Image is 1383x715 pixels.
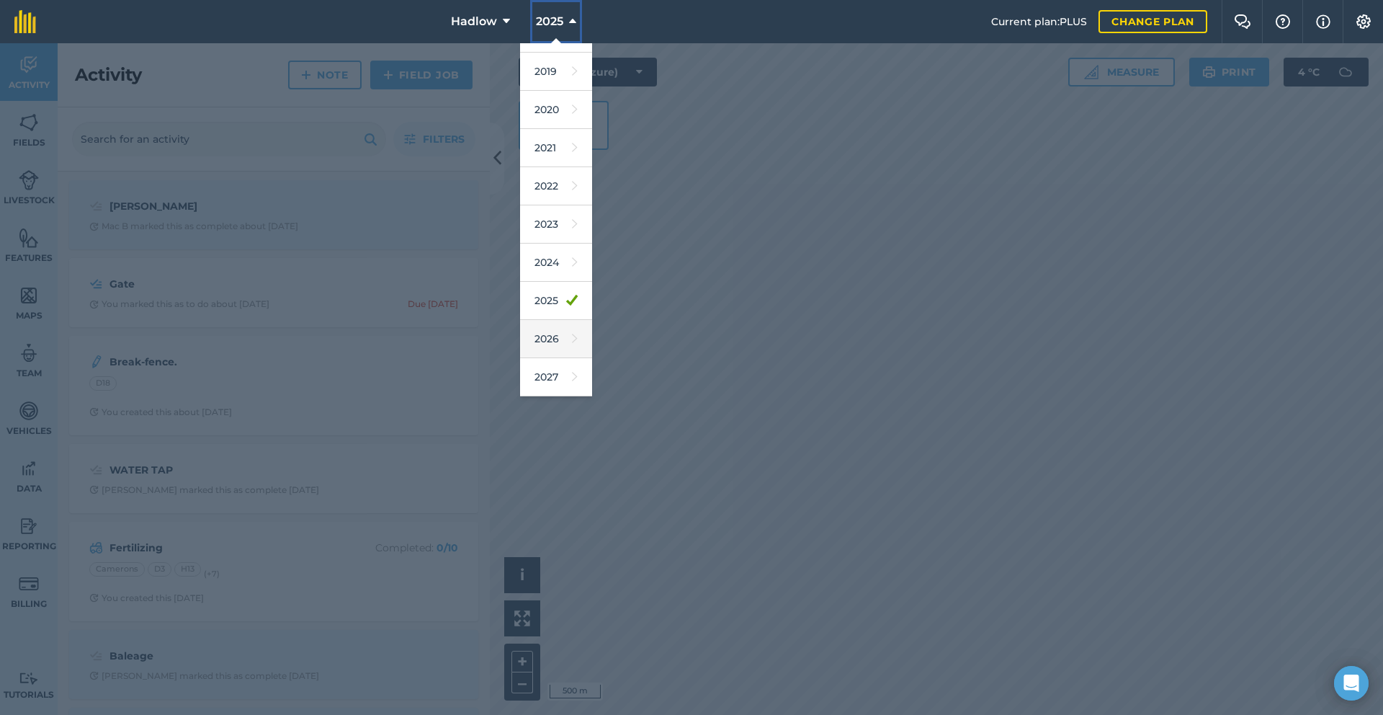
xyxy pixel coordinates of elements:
a: Change plan [1098,10,1207,33]
img: svg+xml;base64,PHN2ZyB4bWxucz0iaHR0cDovL3d3dy53My5vcmcvMjAwMC9zdmciIHdpZHRoPSIxNyIgaGVpZ2h0PSIxNy... [1316,13,1330,30]
img: A cog icon [1355,14,1372,29]
div: Open Intercom Messenger [1334,666,1369,701]
a: 2027 [520,358,592,396]
a: 2019 [520,53,592,91]
img: A question mark icon [1274,14,1292,29]
a: 2021 [520,129,592,167]
span: Hadlow [451,13,497,30]
a: 2020 [520,91,592,129]
a: 2024 [520,244,592,282]
a: 2026 [520,320,592,358]
span: Current plan : PLUS [991,14,1087,30]
a: 2022 [520,167,592,205]
img: fieldmargin Logo [14,10,36,33]
a: 2025 [520,282,592,320]
img: Two speech bubbles overlapping with the left bubble in the forefront [1234,14,1251,29]
span: 2025 [536,13,563,30]
a: 2023 [520,205,592,244]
